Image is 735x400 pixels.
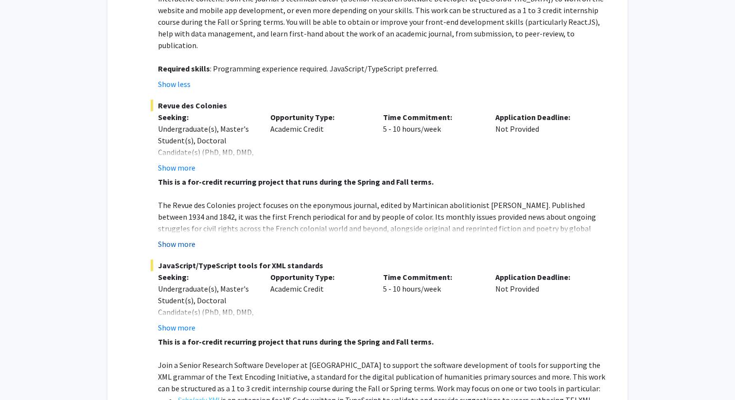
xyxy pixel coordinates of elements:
[151,100,608,111] span: Revue des Colonies
[158,337,434,347] strong: This is a for-credit recurring project that runs during the Spring and Fall terms.
[158,64,210,73] strong: Required skills
[263,111,376,174] div: Academic Credit
[488,271,601,333] div: Not Provided
[383,271,481,283] p: Time Commitment:
[488,111,601,174] div: Not Provided
[263,271,376,333] div: Academic Credit
[7,356,41,393] iframe: Chat
[495,271,594,283] p: Application Deadline:
[376,111,489,174] div: 5 - 10 hours/week
[495,111,594,123] p: Application Deadline:
[158,283,256,330] div: Undergraduate(s), Master's Student(s), Doctoral Candidate(s) (PhD, MD, DMD, PharmD, etc.)
[158,359,608,394] p: Join a Senior Research Software Developer at [GEOGRAPHIC_DATA] to support the software developmen...
[158,271,256,283] p: Seeking:
[158,162,195,174] button: Show more
[158,123,256,170] div: Undergraduate(s), Master's Student(s), Doctoral Candidate(s) (PhD, MD, DMD, PharmD, etc.)
[383,111,481,123] p: Time Commitment:
[158,111,256,123] p: Seeking:
[158,322,195,333] button: Show more
[158,63,608,74] p: : Programming experience required. JavaScript/TypeScript preferred.
[158,177,434,187] strong: This is a for-credit recurring project that runs during the Spring and Fall terms.
[270,111,368,123] p: Opportunity Type:
[151,260,608,271] span: JavaScript/TypeScript tools for XML standards
[158,199,608,281] p: The Revue des Colonies project focuses on the eponymous journal, edited by Martinican abolitionis...
[376,271,489,333] div: 5 - 10 hours/week
[158,78,191,90] button: Show less
[270,271,368,283] p: Opportunity Type:
[158,238,195,250] button: Show more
